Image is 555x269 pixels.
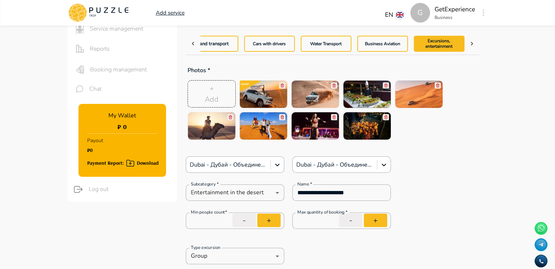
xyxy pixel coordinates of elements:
[240,81,287,108] img: Thumbnail 0
[73,22,86,35] button: sidebar icons
[73,83,86,95] button: sidebar icons
[186,62,459,78] p: Photos *
[257,214,281,227] button: +
[87,147,103,153] h1: ₽0
[188,112,235,140] img: Thumbnail 4
[292,112,339,140] img: Thumbnail 6
[191,209,227,215] label: Min people count*
[90,44,171,53] span: Reports
[66,180,177,199] div: logoutLog out
[89,185,171,194] span: Log out
[186,186,284,200] div: Entertainment in the desert
[156,9,185,17] a: Add service
[191,181,219,187] label: Subcategory *
[435,5,475,14] p: GetExperience
[117,123,127,130] h1: ₽ 0
[205,94,219,105] p: Add
[73,62,86,77] button: sidebar icons
[68,38,177,59] div: sidebar iconsReports
[87,155,159,168] button: Payment Report: Download
[89,85,171,93] span: Chat
[68,59,177,80] div: sidebar iconsBooking management
[68,80,177,98] div: sidebar iconsChat
[411,3,430,23] div: G
[414,36,465,52] button: Excursions, entertainment
[191,245,220,251] label: Type excursion
[385,10,393,20] p: EN
[232,214,256,227] button: -
[186,249,284,264] div: Group
[240,112,287,140] img: Thumbnail 5
[343,112,391,140] img: Thumbnail 7
[68,19,177,38] div: sidebar iconsService management
[292,81,339,108] img: Thumbnail 1
[339,214,362,227] button: -
[87,134,103,147] p: Payout
[108,111,136,120] p: My Wallet
[185,33,449,55] div: basic tabs
[90,24,171,33] span: Service management
[72,183,85,196] button: logout
[395,81,443,108] img: Thumbnail 3
[209,83,214,94] p: +
[186,19,479,33] p: PLEASE CHOOSE YOUR BUSINESS CATEGORY
[90,65,171,74] span: Booking management
[297,181,312,187] label: Name
[87,159,159,168] div: Payment Report: Download
[396,12,404,17] img: lang
[435,14,475,21] p: Business
[343,81,391,108] img: Thumbnail 2
[364,214,387,227] button: +
[297,209,347,215] label: Max quantity of booking *
[73,41,86,56] button: sidebar icons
